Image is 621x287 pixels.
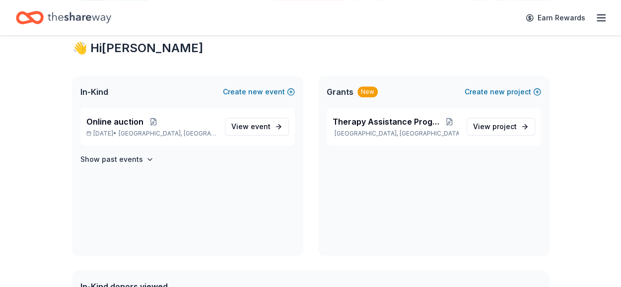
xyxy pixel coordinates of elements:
[492,122,517,131] span: project
[86,130,217,138] p: [DATE] •
[251,122,271,131] span: event
[80,86,108,98] span: In-Kind
[223,86,295,98] button: Createnewevent
[86,116,143,128] span: Online auction
[490,86,505,98] span: new
[333,116,440,128] span: Therapy Assistance Program
[72,40,549,56] div: 👋 Hi [PERSON_NAME]
[119,130,216,138] span: [GEOGRAPHIC_DATA], [GEOGRAPHIC_DATA]
[467,118,535,136] a: View project
[333,130,459,138] p: [GEOGRAPHIC_DATA], [GEOGRAPHIC_DATA]
[80,153,143,165] h4: Show past events
[357,86,378,97] div: New
[231,121,271,133] span: View
[16,6,111,29] a: Home
[520,9,591,27] a: Earn Rewards
[80,153,154,165] button: Show past events
[473,121,517,133] span: View
[465,86,541,98] button: Createnewproject
[327,86,353,98] span: Grants
[225,118,289,136] a: View event
[248,86,263,98] span: new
